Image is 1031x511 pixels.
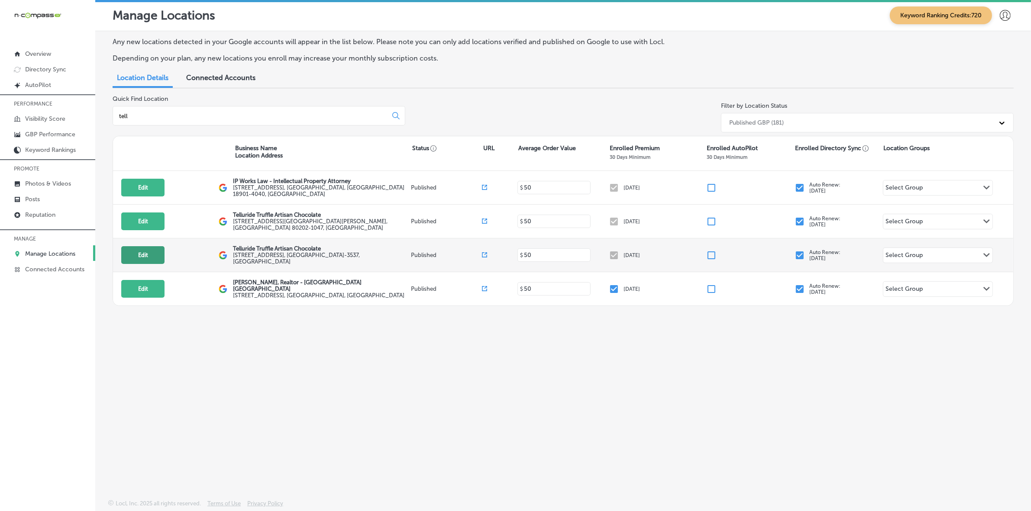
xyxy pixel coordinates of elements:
[116,500,201,507] p: Locl, Inc. 2025 all rights reserved.
[233,252,409,265] label: [STREET_ADDRESS] , [GEOGRAPHIC_DATA]-3537, [GEOGRAPHIC_DATA]
[25,180,71,187] p: Photos & Videos
[890,6,992,24] span: Keyword Ranking Credits: 720
[886,285,923,295] div: Select Group
[520,185,523,191] p: $
[25,50,51,58] p: Overview
[207,500,241,511] a: Terms of Use
[412,145,483,152] p: Status
[121,212,165,230] button: Edit
[886,184,923,194] div: Select Group
[233,245,409,252] p: Telluride Truffle Artisan Chocolate
[25,115,65,122] p: Visibility Score
[25,250,75,257] p: Manage Locations
[233,184,409,197] label: [STREET_ADDRESS] , [GEOGRAPHIC_DATA], [GEOGRAPHIC_DATA] 18901-4040, [GEOGRAPHIC_DATA]
[610,145,660,152] p: Enrolled Premium
[219,217,227,226] img: logo
[520,219,523,225] p: $
[118,112,385,120] input: All Locations
[809,182,840,194] p: Auto Renew: [DATE]
[14,11,61,19] img: 660ab0bf-5cc7-4cb8-ba1c-48b5ae0f18e60NCTV_CLogo_TV_Black_-500x88.png
[809,249,840,261] p: Auto Renew: [DATE]
[121,179,165,196] button: Edit
[883,145,930,152] p: Location Groups
[624,286,640,292] p: [DATE]
[411,286,482,292] p: Published
[121,246,165,264] button: Edit
[219,285,227,293] img: logo
[233,178,409,184] p: IP Works Law - Intellectual Property Attorney
[121,280,165,298] button: Edit
[518,145,576,152] p: Average Order Value
[25,146,76,154] p: Keyword Rankings
[886,251,923,261] div: Select Group
[113,38,698,46] p: Any new locations detected in your Google accounts will appear in the list below. Please note you...
[219,183,227,192] img: logo
[186,74,255,82] span: Connected Accounts
[610,154,650,160] p: 30 Days Minimum
[247,500,283,511] a: Privacy Policy
[219,251,227,260] img: logo
[25,211,55,219] p: Reputation
[795,145,869,152] p: Enrolled Directory Sync
[233,218,409,231] label: [STREET_ADDRESS][GEOGRAPHIC_DATA][PERSON_NAME] , [GEOGRAPHIC_DATA] 80202-1047, [GEOGRAPHIC_DATA]
[113,54,698,62] p: Depending on your plan, any new locations you enroll may increase your monthly subscription costs.
[624,185,640,191] p: [DATE]
[624,219,640,225] p: [DATE]
[25,266,84,273] p: Connected Accounts
[707,154,747,160] p: 30 Days Minimum
[520,252,523,258] p: $
[113,8,215,22] p: Manage Locations
[411,218,482,225] p: Published
[113,95,168,103] label: Quick Find Location
[233,212,409,218] p: Telluride Truffle Artisan Chocolate
[483,145,494,152] p: URL
[520,286,523,292] p: $
[721,102,788,109] label: Filter by Location Status
[25,131,75,138] p: GBP Performance
[886,218,923,228] div: Select Group
[25,66,66,73] p: Directory Sync
[707,145,758,152] p: Enrolled AutoPilot
[624,252,640,258] p: [DATE]
[233,279,409,292] p: [PERSON_NAME], Realtor - [GEOGRAPHIC_DATA] [GEOGRAPHIC_DATA]
[25,196,40,203] p: Posts
[235,145,283,159] p: Business Name Location Address
[809,215,840,228] p: Auto Renew: [DATE]
[411,252,482,258] p: Published
[117,74,168,82] span: Location Details
[411,184,482,191] p: Published
[729,119,784,126] div: Published GBP (181)
[25,81,51,89] p: AutoPilot
[233,292,409,299] label: [STREET_ADDRESS] , [GEOGRAPHIC_DATA], [GEOGRAPHIC_DATA]
[809,283,840,295] p: Auto Renew: [DATE]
